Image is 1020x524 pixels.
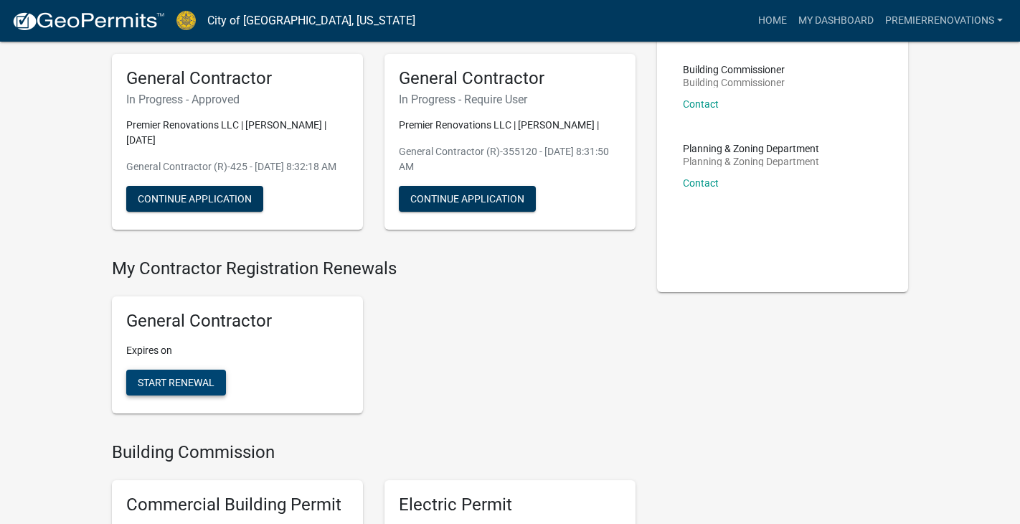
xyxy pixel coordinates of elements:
a: PremierRenovations [879,7,1009,34]
p: General Contractor (R)-355120 - [DATE] 8:31:50 AM [399,144,621,174]
a: Home [752,7,793,34]
p: Premier Renovations LLC | [PERSON_NAME] | [399,118,621,133]
p: Building Commissioner [683,65,785,75]
h4: My Contractor Registration Renewals [112,258,636,279]
h5: Electric Permit [399,495,621,515]
h4: Building Commission [112,442,636,463]
h6: In Progress - Require User [399,93,621,106]
h5: General Contractor [399,68,621,89]
wm-registration-list-section: My Contractor Registration Renewals [112,258,636,425]
a: Contact [683,177,719,189]
h5: Commercial Building Permit [126,495,349,515]
img: City of Jeffersonville, Indiana [176,11,196,30]
h5: General Contractor [126,68,349,89]
button: Continue Application [126,186,263,212]
a: Contact [683,98,719,110]
p: Premier Renovations LLC | [PERSON_NAME] | [DATE] [126,118,349,148]
p: General Contractor (R)-425 - [DATE] 8:32:18 AM [126,159,349,174]
p: Expires on [126,343,349,358]
h5: General Contractor [126,311,349,332]
button: Continue Application [399,186,536,212]
a: My Dashboard [793,7,879,34]
p: Planning & Zoning Department [683,144,819,154]
h6: In Progress - Approved [126,93,349,106]
span: Start Renewal [138,377,214,388]
a: City of [GEOGRAPHIC_DATA], [US_STATE] [207,9,415,33]
p: Planning & Zoning Department [683,156,819,167]
button: Start Renewal [126,370,226,396]
p: Building Commissioner [683,78,785,88]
